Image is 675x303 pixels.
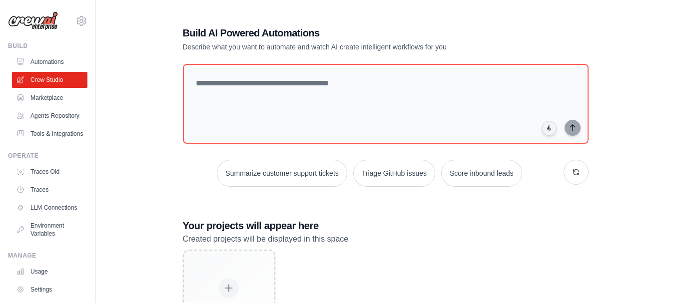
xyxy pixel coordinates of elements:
[12,200,87,216] a: LLM Connections
[542,121,557,136] button: Click to speak your automation idea
[8,152,87,160] div: Operate
[8,11,58,30] img: Logo
[183,42,519,52] p: Describe what you want to automate and watch AI create intelligent workflows for you
[12,264,87,280] a: Usage
[183,26,519,40] h1: Build AI Powered Automations
[12,72,87,88] a: Crew Studio
[12,126,87,142] a: Tools & Integrations
[12,218,87,242] a: Environment Variables
[217,160,347,187] button: Summarize customer support tickets
[12,282,87,298] a: Settings
[353,160,435,187] button: Triage GitHub issues
[441,160,522,187] button: Score inbound leads
[183,233,589,246] p: Created projects will be displayed in this space
[8,42,87,50] div: Build
[564,160,589,185] button: Get new suggestions
[12,182,87,198] a: Traces
[12,108,87,124] a: Agents Repository
[183,219,589,233] h3: Your projects will appear here
[12,164,87,180] a: Traces Old
[8,252,87,260] div: Manage
[12,90,87,106] a: Marketplace
[12,54,87,70] a: Automations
